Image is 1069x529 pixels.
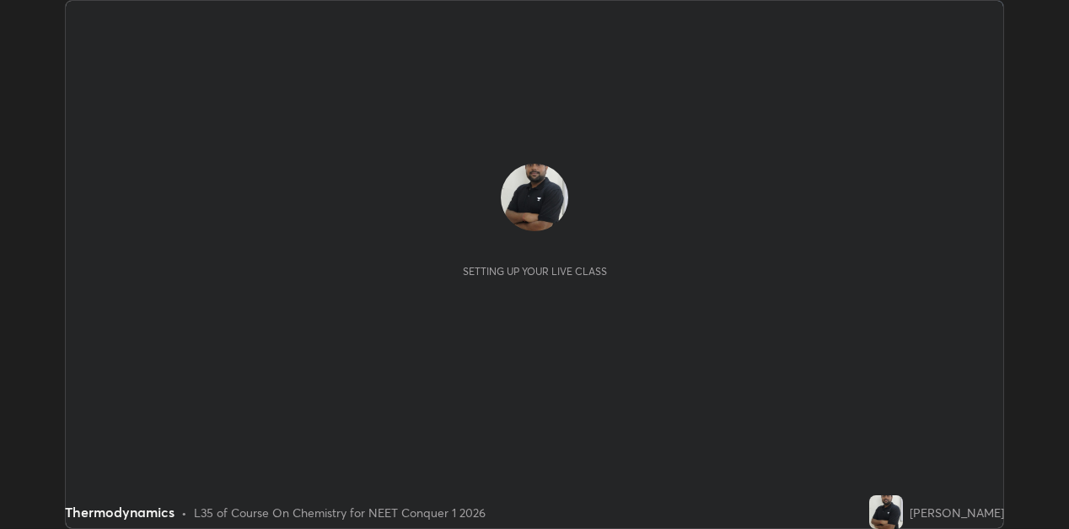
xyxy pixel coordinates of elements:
div: L35 of Course On Chemistry for NEET Conquer 1 2026 [194,504,486,521]
img: faa59a2d31d341bfac7998e9f8798381.jpg [869,495,903,529]
div: • [181,504,187,521]
div: Thermodynamics [65,502,175,522]
div: Setting up your live class [463,265,607,278]
img: faa59a2d31d341bfac7998e9f8798381.jpg [501,164,568,231]
div: [PERSON_NAME] [910,504,1004,521]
